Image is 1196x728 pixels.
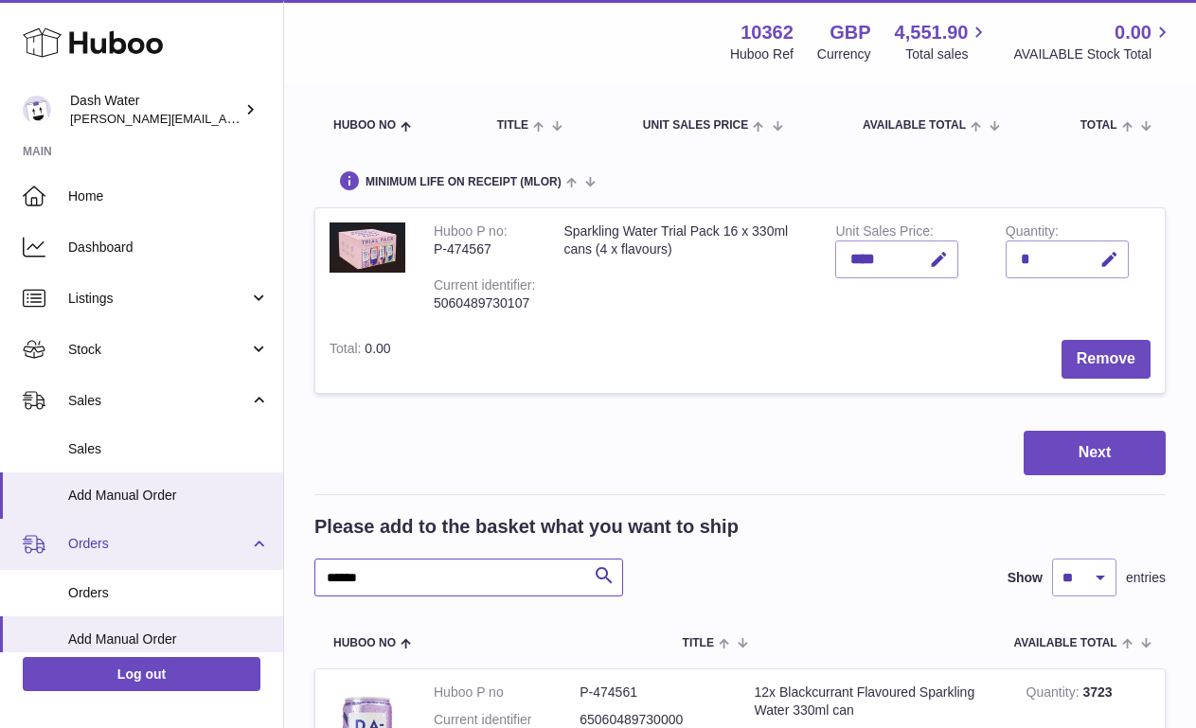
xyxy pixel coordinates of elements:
[1024,431,1166,475] button: Next
[68,630,269,648] span: Add Manual Order
[333,637,396,649] span: Huboo no
[1013,20,1173,63] a: 0.00 AVAILABLE Stock Total
[68,584,269,602] span: Orders
[830,20,870,45] strong: GBP
[434,277,535,297] div: Current identifier
[1014,637,1117,649] span: AVAILABLE Total
[314,514,739,540] h2: Please add to the basket what you want to ship
[68,440,269,458] span: Sales
[741,20,794,45] strong: 10362
[70,111,380,126] span: [PERSON_NAME][EMAIL_ADDRESS][DOMAIN_NAME]
[497,119,528,132] span: Title
[68,487,269,505] span: Add Manual Order
[895,20,969,45] span: 4,551.90
[835,223,933,243] label: Unit Sales Price
[1026,684,1083,704] strong: Quantity
[23,657,260,691] a: Log out
[549,208,821,326] td: Sparkling Water Trial Pack 16 x 330ml cans (4 x flavours)
[366,176,562,188] span: Minimum Life On Receipt (MLOR)
[1126,569,1166,587] span: entries
[643,119,748,132] span: Unit Sales Price
[70,92,241,128] div: Dash Water
[330,222,405,273] img: Sparkling Water Trial Pack 16 x 330ml cans (4 x flavours)
[1006,223,1059,243] label: Quantity
[434,684,580,701] dt: Huboo P no
[68,535,249,553] span: Orders
[333,119,396,132] span: Huboo no
[863,119,966,132] span: AVAILABLE Total
[1062,340,1151,379] button: Remove
[895,20,991,63] a: 4,551.90 Total sales
[68,392,249,410] span: Sales
[68,187,269,205] span: Home
[1115,20,1151,45] span: 0.00
[580,684,725,701] dd: P-474561
[330,341,365,361] label: Total
[683,637,714,649] span: Title
[68,341,249,359] span: Stock
[905,45,990,63] span: Total sales
[1013,45,1173,63] span: AVAILABLE Stock Total
[730,45,794,63] div: Huboo Ref
[68,290,249,308] span: Listings
[1080,119,1117,132] span: Total
[434,294,535,312] div: 5060489730107
[365,341,390,356] span: 0.00
[68,239,269,257] span: Dashboard
[1008,569,1043,587] label: Show
[434,223,508,243] div: Huboo P no
[817,45,871,63] div: Currency
[434,240,535,258] div: P-474567
[23,96,51,124] img: james@dash-water.com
